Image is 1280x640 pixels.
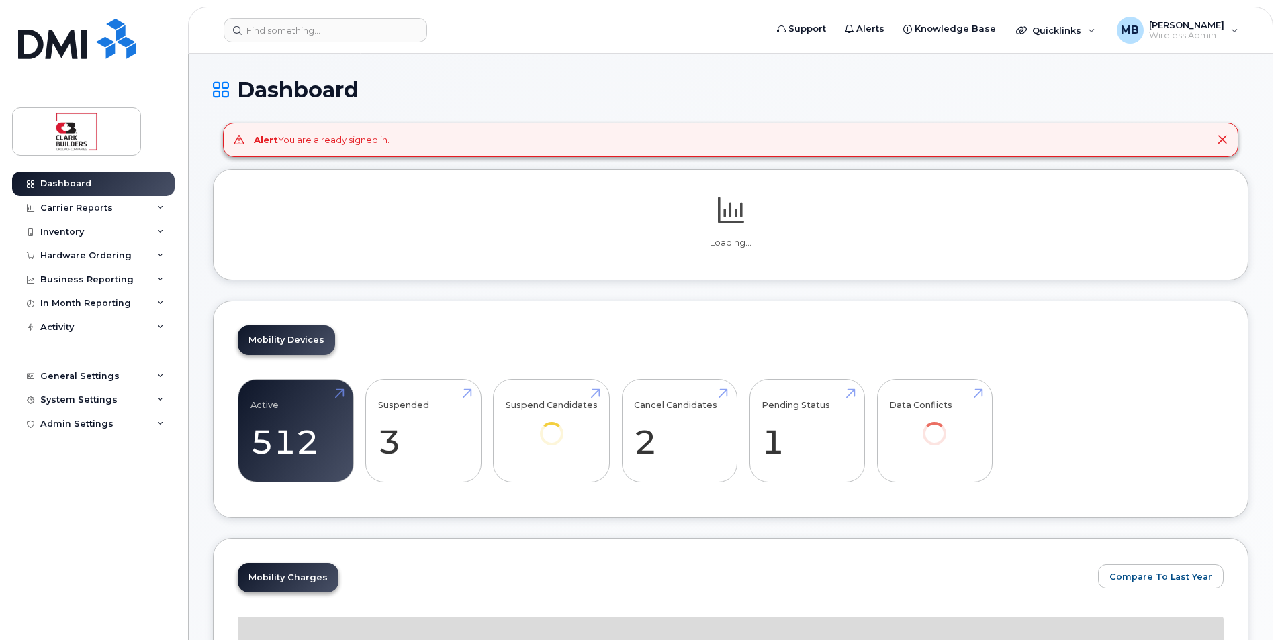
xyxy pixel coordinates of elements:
[254,134,278,145] strong: Alert
[213,78,1248,101] h1: Dashboard
[1098,564,1224,588] button: Compare To Last Year
[238,325,335,355] a: Mobility Devices
[889,386,980,464] a: Data Conflicts
[378,386,469,475] a: Suspended 3
[254,134,390,146] div: You are already signed in.
[634,386,725,475] a: Cancel Candidates 2
[250,386,341,475] a: Active 512
[1109,570,1212,583] span: Compare To Last Year
[762,386,852,475] a: Pending Status 1
[238,237,1224,249] p: Loading...
[506,386,598,464] a: Suspend Candidates
[238,563,338,592] a: Mobility Charges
